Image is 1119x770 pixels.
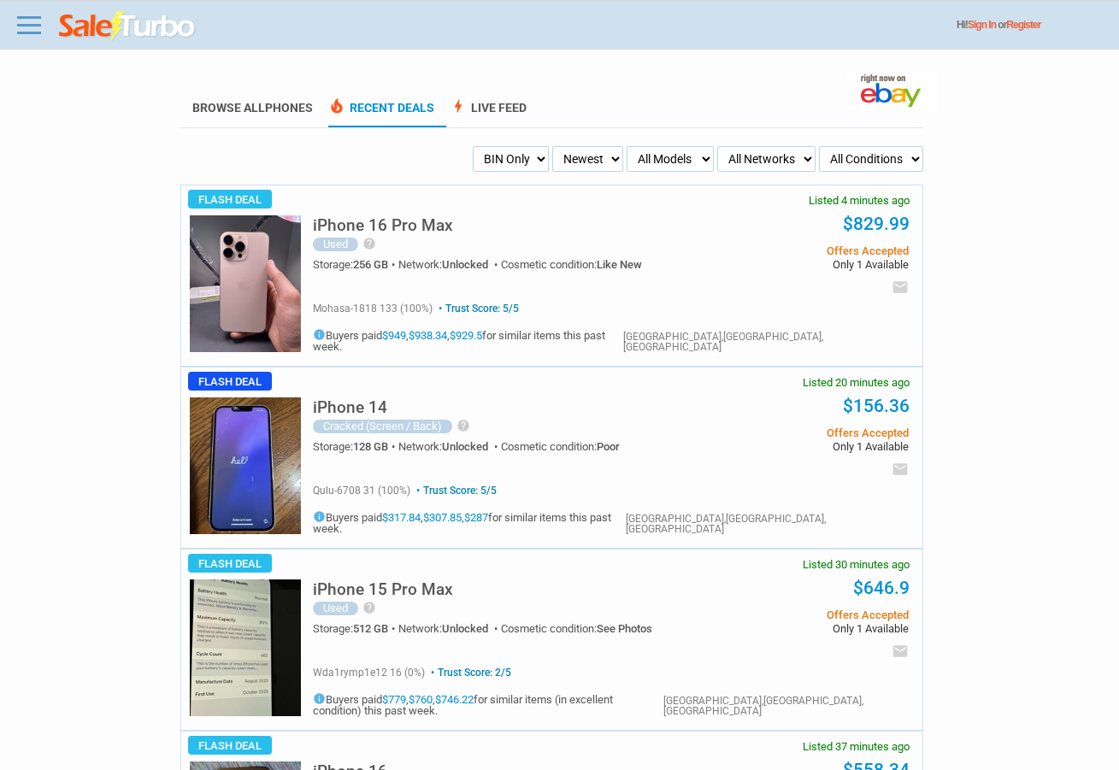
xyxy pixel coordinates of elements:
span: mohasa-1818 133 (100%) [313,303,433,314]
h5: iPhone 14 [313,399,387,415]
i: help [362,237,376,250]
div: Storage: [313,623,398,634]
h5: Buyers paid , , for similar items this past week. [313,328,623,352]
h5: Buyers paid , , for similar items (in excellent condition) this past week. [313,692,663,716]
a: $929.5 [450,329,482,342]
a: $829.99 [843,214,910,234]
i: email [892,279,909,296]
a: $156.36 [843,396,910,416]
img: s-l225.jpg [190,215,301,352]
i: info [313,510,326,523]
span: or [998,19,1040,31]
div: Used [313,238,358,251]
div: Storage: [313,441,398,452]
span: Offers Accepted [668,609,909,620]
i: info [313,328,326,341]
span: 512 GB [353,622,388,635]
span: Listed 30 minutes ago [803,559,910,570]
span: Unlocked [442,258,488,271]
span: Only 1 Available [668,441,909,452]
a: $949 [382,329,406,342]
img: s-l225.jpg [190,579,301,716]
span: Unlocked [442,622,488,635]
span: Only 1 Available [668,259,909,270]
a: $938.34 [409,329,447,342]
div: Cosmetic condition: [501,441,620,452]
a: $646.9 [853,578,910,598]
div: [GEOGRAPHIC_DATA],[GEOGRAPHIC_DATA],[GEOGRAPHIC_DATA] [663,696,908,716]
span: wda1rymp1e12 16 (0%) [313,667,425,679]
a: $287 [464,511,488,524]
div: Cosmetic condition: [501,623,652,634]
span: Poor [597,440,620,453]
h5: iPhone 15 Pro Max [313,581,453,597]
span: Like New [597,258,642,271]
h5: iPhone 16 Pro Max [313,217,453,233]
a: local_fire_departmentRecent Deals [328,101,434,127]
div: Network: [398,623,501,634]
span: qulu-6708 31 (100%) [313,485,410,497]
a: $760 [409,693,433,706]
div: [GEOGRAPHIC_DATA],[GEOGRAPHIC_DATA],[GEOGRAPHIC_DATA] [623,332,909,352]
a: Browse AllPhones [192,101,313,115]
a: iPhone 16 Pro Max [313,220,453,233]
span: Hi! [957,19,968,31]
i: help [456,419,470,432]
a: Register [1006,19,1040,31]
span: Only 1 Available [668,623,909,634]
div: Cosmetic condition: [501,259,642,270]
span: Unlocked [442,440,488,453]
span: Flash Deal [188,372,272,391]
a: Sign In [968,19,996,31]
span: local_fire_department [328,97,345,115]
span: Listed 37 minutes ago [803,741,910,752]
div: Network: [398,259,501,270]
img: s-l225.jpg [190,397,301,534]
img: saleturbo.com - Online Deals and Discount Coupons [59,11,197,42]
a: iPhone 15 Pro Max [313,585,453,597]
span: Trust Score: 5/5 [413,485,497,497]
span: Phones [265,101,313,115]
a: $746.22 [435,693,474,706]
span: Flash Deal [188,190,272,209]
i: email [892,461,909,478]
span: Listed 20 minutes ago [803,377,910,388]
span: See Photos [597,622,652,635]
span: 128 GB [353,440,388,453]
span: Flash Deal [188,554,272,573]
i: info [313,692,326,705]
span: Offers Accepted [668,427,909,438]
div: Network: [398,441,501,452]
h5: Buyers paid , , for similar items this past week. [313,510,626,534]
div: Used [313,602,358,615]
span: 256 GB [353,258,388,271]
i: help [362,601,376,614]
span: Trust Score: 5/5 [435,303,519,314]
div: Cracked (Screen / Back) [313,420,452,433]
a: $317.84 [382,511,421,524]
span: Listed 4 minutes ago [809,195,910,206]
a: $307.85 [423,511,462,524]
a: iPhone 14 [313,403,387,415]
div: Storage: [313,259,398,270]
span: bolt [450,97,467,115]
span: Offers Accepted [668,245,909,256]
span: Flash Deal [188,736,272,755]
div: [GEOGRAPHIC_DATA],[GEOGRAPHIC_DATA],[GEOGRAPHIC_DATA] [626,514,909,534]
a: boltLive Feed [450,101,527,127]
i: email [892,643,909,660]
span: Trust Score: 2/5 [427,667,511,679]
a: $779 [382,693,406,706]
